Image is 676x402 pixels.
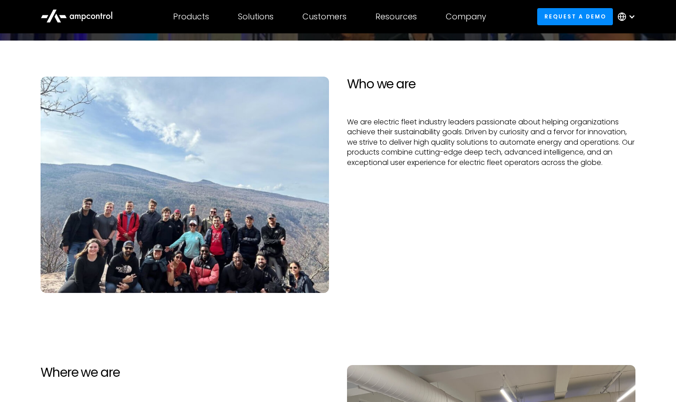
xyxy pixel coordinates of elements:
[375,12,417,22] div: Resources
[537,8,613,25] a: Request a demo
[302,12,347,22] div: Customers
[238,12,274,22] div: Solutions
[347,77,635,92] h2: Who we are
[41,365,329,380] h2: Where we are
[446,12,486,22] div: Company
[347,117,635,168] p: We are electric fleet industry leaders passionate about helping organizations achieve their susta...
[173,12,209,22] div: Products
